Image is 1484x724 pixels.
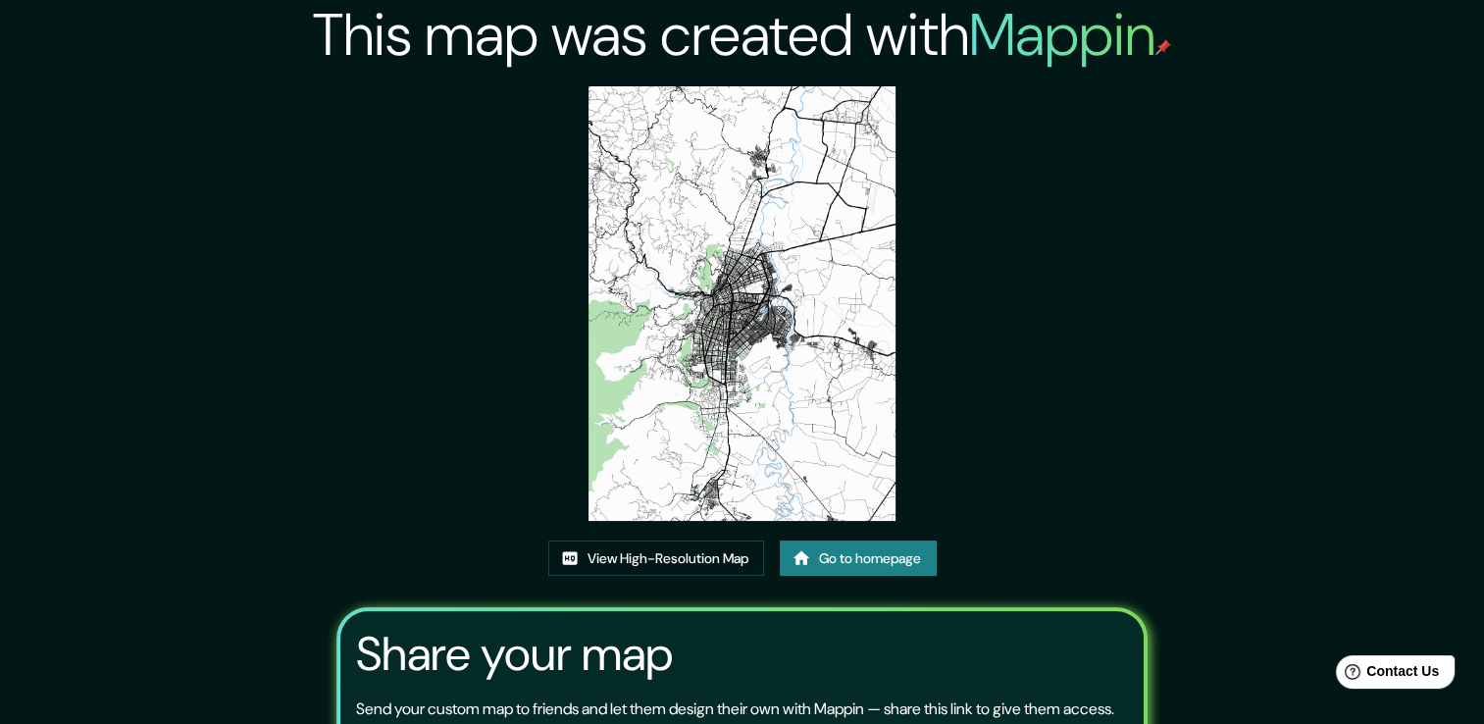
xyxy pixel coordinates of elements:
img: mappin-pin [1155,39,1171,55]
p: Send your custom map to friends and let them design their own with Mappin — share this link to gi... [356,698,1114,721]
a: Go to homepage [780,541,937,577]
a: View High-Resolution Map [548,541,764,577]
h3: Share your map [356,627,673,682]
img: created-map [588,86,896,521]
iframe: Help widget launcher [1309,647,1462,702]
